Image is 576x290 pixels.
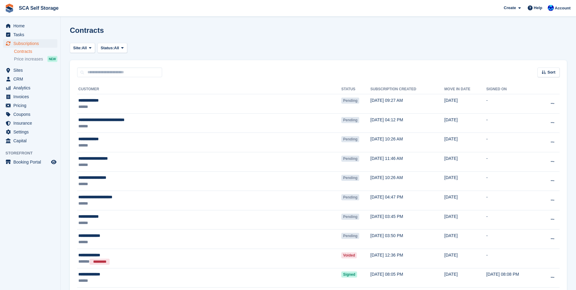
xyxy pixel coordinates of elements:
[3,119,57,127] a: menu
[13,119,50,127] span: Insurance
[486,191,539,210] td: -
[3,101,57,110] a: menu
[341,271,357,278] span: Signed
[3,66,57,74] a: menu
[444,171,486,191] td: [DATE]
[16,3,61,13] a: SCA Self Storage
[444,230,486,249] td: [DATE]
[47,56,57,62] div: NEW
[13,30,50,39] span: Tasks
[73,45,82,51] span: Site:
[5,150,60,156] span: Storefront
[341,117,359,123] span: Pending
[444,113,486,133] td: [DATE]
[50,158,57,166] a: Preview store
[370,94,445,114] td: [DATE] 09:27 AM
[13,22,50,30] span: Home
[370,249,445,268] td: [DATE] 12:36 PM
[70,26,104,34] h1: Contracts
[370,171,445,191] td: [DATE] 10:26 AM
[486,268,539,288] td: [DATE] 08:08 PM
[13,158,50,166] span: Booking Portal
[341,136,359,142] span: Pending
[370,210,445,230] td: [DATE] 03:45 PM
[444,210,486,230] td: [DATE]
[3,128,57,136] a: menu
[77,85,341,94] th: Customer
[3,84,57,92] a: menu
[3,158,57,166] a: menu
[548,5,554,11] img: Kelly Neesham
[5,4,14,13] img: stora-icon-8386f47178a22dfd0bd8f6a31ec36ba5ce8667c1dd55bd0f319d3a0aa187defe.svg
[486,249,539,268] td: -
[3,110,57,119] a: menu
[341,175,359,181] span: Pending
[370,113,445,133] td: [DATE] 04:12 PM
[114,45,119,51] span: All
[486,85,539,94] th: Signed on
[370,191,445,210] td: [DATE] 04:47 PM
[444,249,486,268] td: [DATE]
[97,43,127,53] button: Status: All
[3,92,57,101] a: menu
[13,101,50,110] span: Pricing
[13,136,50,145] span: Capital
[82,45,87,51] span: All
[444,191,486,210] td: [DATE]
[341,252,357,258] span: Voided
[486,210,539,230] td: -
[3,30,57,39] a: menu
[13,66,50,74] span: Sites
[14,49,57,54] a: Contracts
[341,214,359,220] span: Pending
[14,56,43,62] span: Price increases
[486,113,539,133] td: -
[486,94,539,114] td: -
[444,152,486,171] td: [DATE]
[13,110,50,119] span: Coupons
[3,75,57,83] a: menu
[13,39,50,48] span: Subscriptions
[341,194,359,200] span: Pending
[486,171,539,191] td: -
[3,22,57,30] a: menu
[13,84,50,92] span: Analytics
[3,136,57,145] a: menu
[341,233,359,239] span: Pending
[504,5,516,11] span: Create
[370,230,445,249] td: [DATE] 03:50 PM
[13,92,50,101] span: Invoices
[3,39,57,48] a: menu
[486,230,539,249] td: -
[370,152,445,171] td: [DATE] 11:46 AM
[14,56,57,62] a: Price increases NEW
[370,133,445,152] td: [DATE] 10:26 AM
[370,85,445,94] th: Subscription created
[534,5,542,11] span: Help
[13,128,50,136] span: Settings
[341,98,359,104] span: Pending
[70,43,95,53] button: Site: All
[555,5,571,11] span: Account
[444,268,486,288] td: [DATE]
[341,156,359,162] span: Pending
[486,133,539,152] td: -
[547,69,555,75] span: Sort
[13,75,50,83] span: CRM
[444,133,486,152] td: [DATE]
[444,85,486,94] th: Move in date
[444,94,486,114] td: [DATE]
[101,45,114,51] span: Status:
[341,85,370,94] th: Status
[370,268,445,288] td: [DATE] 08:05 PM
[486,152,539,171] td: -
